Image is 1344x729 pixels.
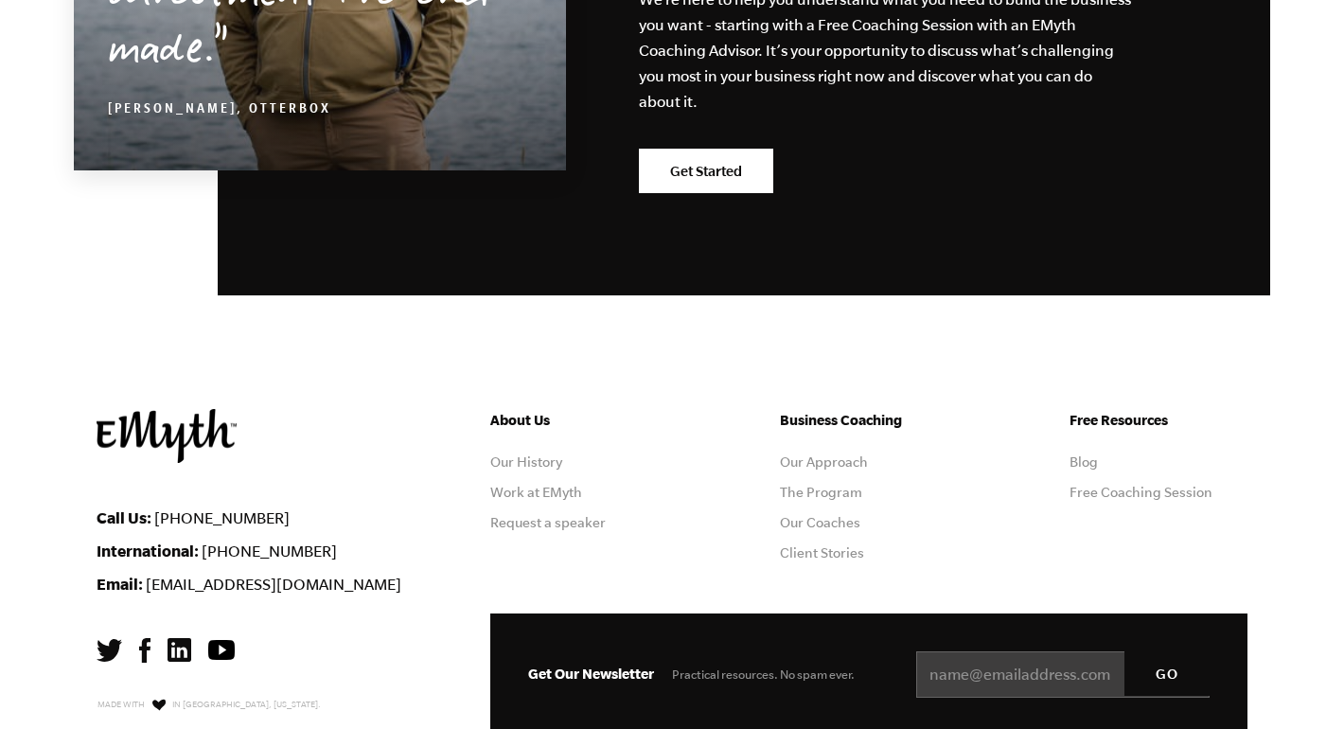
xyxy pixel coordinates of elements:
[490,409,668,432] h5: About Us
[780,545,864,560] a: Client Stories
[202,542,337,560] a: [PHONE_NUMBER]
[139,638,150,663] img: Facebook
[146,576,401,593] a: [EMAIL_ADDRESS][DOMAIN_NAME]
[916,651,1210,699] input: name@emailaddress.com
[490,485,582,500] a: Work at EMyth
[639,149,773,194] a: Get Started
[1249,638,1344,729] iframe: Chat Widget
[152,699,166,711] img: Love
[528,666,654,682] span: Get Our Newsletter
[97,409,237,463] img: EMyth
[780,515,860,530] a: Our Coaches
[1070,409,1247,432] h5: Free Resources
[154,509,290,526] a: [PHONE_NUMBER]
[490,515,606,530] a: Request a speaker
[1070,454,1098,470] a: Blog
[97,639,122,662] img: Twitter
[108,103,331,118] cite: [PERSON_NAME], OtterBox
[490,454,562,470] a: Our History
[672,667,855,682] span: Practical resources. No spam ever.
[168,638,191,662] img: LinkedIn
[208,640,235,660] img: YouTube
[97,542,199,560] strong: International:
[780,454,868,470] a: Our Approach
[1124,651,1210,697] input: GO
[780,409,958,432] h5: Business Coaching
[780,485,862,500] a: The Program
[97,575,143,593] strong: Email:
[1070,485,1212,500] a: Free Coaching Session
[97,508,151,526] strong: Call Us:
